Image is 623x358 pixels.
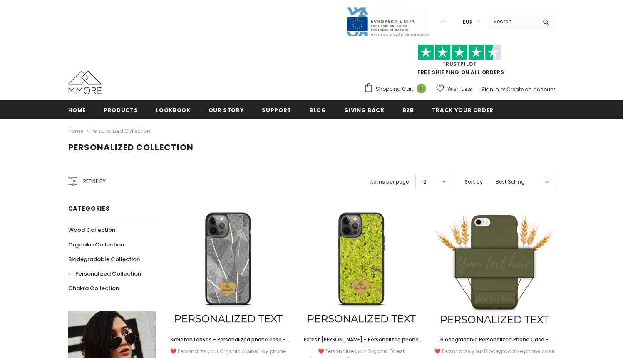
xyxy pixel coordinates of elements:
input: Search Site [489,15,536,27]
a: Our Story [208,100,244,119]
a: Blog [309,100,326,119]
a: Chakra Collection [68,281,119,296]
span: 12 [422,178,427,186]
span: Chakra Collection [68,284,119,292]
a: Sign In [482,86,499,93]
span: Home [68,106,86,114]
a: Forest [PERSON_NAME] - Personalized phone case - Personalized gift [301,335,422,344]
a: Giving back [344,100,385,119]
a: Home [68,100,86,119]
span: EUR [463,18,473,26]
span: 0 [417,84,426,93]
a: Biodegradable Personalized Phone Case - [PERSON_NAME] [434,335,555,344]
span: FREE SHIPPING ON ALL ORDERS [364,48,555,76]
a: Create an account [506,86,555,93]
span: Products [104,106,138,114]
a: Shopping Cart 0 [364,83,430,95]
span: Organika Collection [68,241,124,249]
label: Items per page [370,178,409,186]
span: B2B [402,106,414,114]
a: Wood Collection [68,223,115,237]
span: Personalized Collection [68,142,194,153]
a: B2B [402,100,414,119]
a: Personalized Collection [68,266,141,281]
a: Javni Razpis [346,18,429,25]
a: Products [104,100,138,119]
a: Wish Lists [436,82,472,96]
span: support [262,106,291,114]
span: Giving back [344,106,385,114]
span: Our Story [208,106,244,114]
span: Biodegradable Collection [68,255,140,263]
span: Track your order [432,106,494,114]
label: Sort by [465,178,483,186]
span: Personalized Collection [75,270,141,278]
a: Personalized Collection [91,127,150,134]
span: Shopping Cart [376,85,413,93]
img: Trust Pilot Stars [418,44,501,60]
span: Categories [68,204,110,213]
a: Track your order [432,100,494,119]
img: Javni Razpis [346,7,429,37]
span: Wish Lists [447,85,472,93]
span: Skeleton Leaves - Personalized phone case - Personalized gift [170,336,290,352]
a: Skeleton Leaves - Personalized phone case - Personalized gift [168,335,289,344]
a: Trustpilot [442,60,477,67]
a: Biodegradable Collection [68,252,140,266]
img: MMORE Cases [68,71,102,94]
span: Blog [309,106,326,114]
span: or [500,86,505,93]
span: Biodegradable Personalized Phone Case - [PERSON_NAME] [440,336,552,352]
span: Best Selling [496,178,525,186]
span: Refine by [83,177,106,186]
a: Lookbook [156,100,190,119]
a: Home [68,126,83,136]
span: Lookbook [156,106,190,114]
a: Organika Collection [68,237,124,252]
a: support [262,100,291,119]
span: Forest [PERSON_NAME] - Personalized phone case - Personalized gift [304,336,422,352]
span: Wood Collection [68,226,115,234]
